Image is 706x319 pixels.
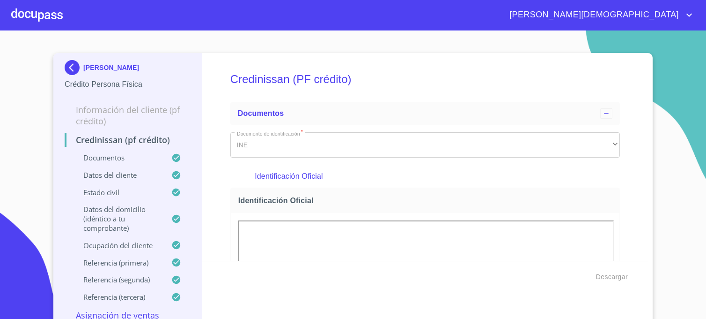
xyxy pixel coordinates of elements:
[596,271,628,283] span: Descargar
[238,196,616,205] span: Identificación Oficial
[65,188,171,197] p: Estado Civil
[255,171,595,182] p: Identificación Oficial
[65,170,171,180] p: Datos del cliente
[502,8,695,23] button: account of current user
[65,153,171,162] p: Documentos
[65,134,191,145] p: Credinissan (PF crédito)
[230,102,620,125] div: Documentos
[65,292,171,302] p: Referencia (tercera)
[592,268,632,286] button: Descargar
[65,205,171,233] p: Datos del domicilio (idéntico a tu comprobante)
[65,241,171,250] p: Ocupación del Cliente
[65,60,83,75] img: Docupass spot blue
[502,8,684,23] span: [PERSON_NAME][DEMOGRAPHIC_DATA]
[230,60,620,99] h5: Credinissan (PF crédito)
[65,79,191,90] p: Crédito Persona Física
[83,64,139,71] p: [PERSON_NAME]
[65,104,191,127] p: Información del cliente (PF crédito)
[65,275,171,284] p: Referencia (segunda)
[238,109,284,117] span: Documentos
[65,258,171,267] p: Referencia (primera)
[65,60,191,79] div: [PERSON_NAME]
[230,132,620,158] div: INE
